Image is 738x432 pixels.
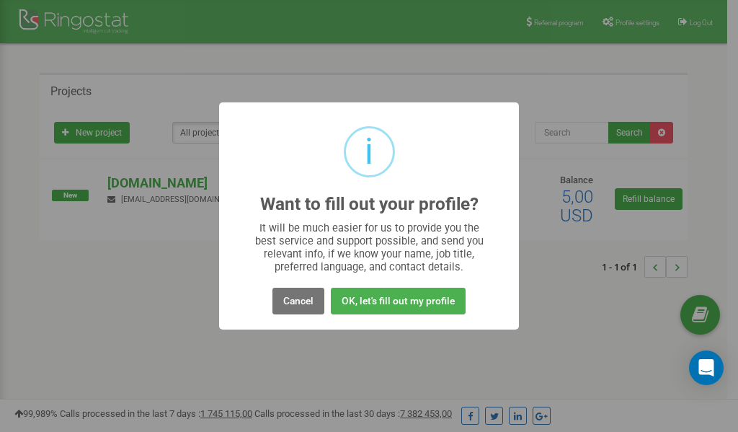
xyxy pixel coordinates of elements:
[689,351,724,385] div: Open Intercom Messenger
[365,128,373,175] div: i
[260,195,479,214] h2: Want to fill out your profile?
[272,288,324,314] button: Cancel
[248,221,491,273] div: It will be much easier for us to provide you the best service and support possible, and send you ...
[331,288,466,314] button: OK, let's fill out my profile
